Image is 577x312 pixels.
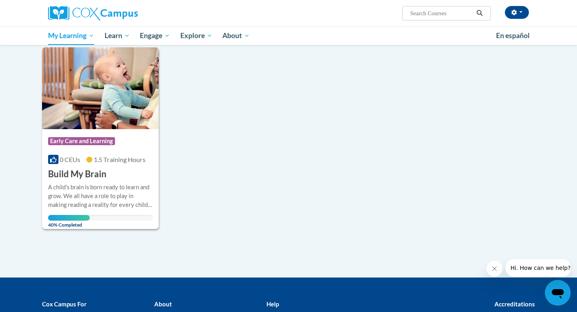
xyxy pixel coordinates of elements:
[410,8,474,18] input: Search Courses
[491,27,535,44] a: En español
[99,26,135,45] a: Learn
[135,26,175,45] a: Engage
[105,31,130,41] span: Learn
[42,47,159,129] img: Course Logo
[42,300,87,308] b: Cox Campus For
[48,31,94,41] span: My Learning
[94,156,145,163] span: 1.5 Training Hours
[494,300,535,308] b: Accreditations
[545,280,571,306] iframe: Button to launch messaging window
[48,6,200,20] a: Cox Campus
[48,168,107,180] h3: Build My Brain
[48,137,115,145] span: Early Care and Learning
[506,259,571,277] iframe: Message from company
[48,183,153,209] div: A child's brain is born ready to learn and grow. We all have a role to play in making reading a r...
[60,156,80,163] span: 0 CEUs
[175,26,218,45] a: Explore
[222,31,250,41] span: About
[48,215,90,221] div: Your progress
[505,6,529,19] button: Account Settings
[42,47,159,229] a: Course LogoEarly Care and Learning0 CEUs1.5 Training Hours Build My BrainA child's brain is born ...
[48,6,138,20] img: Cox Campus
[48,215,90,228] span: 40% Completed
[486,261,502,277] iframe: Close message
[180,31,212,41] span: Explore
[43,26,99,45] a: My Learning
[266,300,279,308] b: Help
[496,31,530,40] span: En español
[154,300,172,308] b: About
[474,8,486,18] button: Search
[218,26,255,45] a: About
[140,31,170,41] span: Engage
[36,26,541,45] div: Main menu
